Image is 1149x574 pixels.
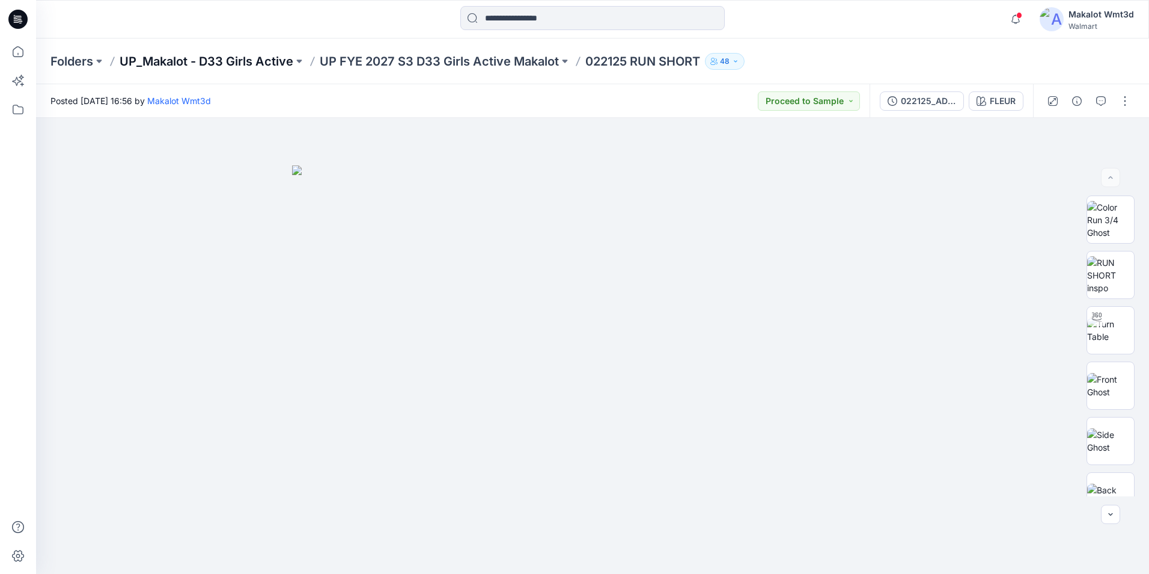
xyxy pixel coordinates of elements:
a: Folders [50,53,93,70]
div: 022125_ADM FULL_RUN SHORT [901,94,956,108]
img: RUN SHORT inspo [1087,256,1134,294]
img: Side Ghost [1087,428,1134,454]
span: Posted [DATE] 16:56 by [50,94,211,107]
p: 48 [720,55,730,68]
p: 022125 RUN SHORT [585,53,700,70]
img: eyJhbGciOiJIUzI1NiIsImtpZCI6IjAiLCJzbHQiOiJzZXMiLCJ0eXAiOiJKV1QifQ.eyJkYXRhIjp7InR5cGUiOiJzdG9yYW... [292,165,893,574]
img: Back Ghost [1087,484,1134,509]
img: Color Run 3/4 Ghost [1087,201,1134,239]
button: Details [1067,91,1087,111]
img: Turn Table [1087,318,1134,343]
div: FLEUR [990,94,1016,108]
img: avatar [1040,7,1064,31]
div: Walmart [1068,22,1134,31]
a: UP FYE 2027 S3 D33 Girls Active Makalot [320,53,559,70]
button: FLEUR [969,91,1023,111]
img: Front Ghost [1087,373,1134,398]
a: UP_Makalot - D33 Girls Active [120,53,293,70]
button: 48 [705,53,745,70]
button: 022125_ADM FULL_RUN SHORT [880,91,964,111]
a: Makalot Wmt3d [147,96,211,106]
div: Makalot Wmt3d [1068,7,1134,22]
